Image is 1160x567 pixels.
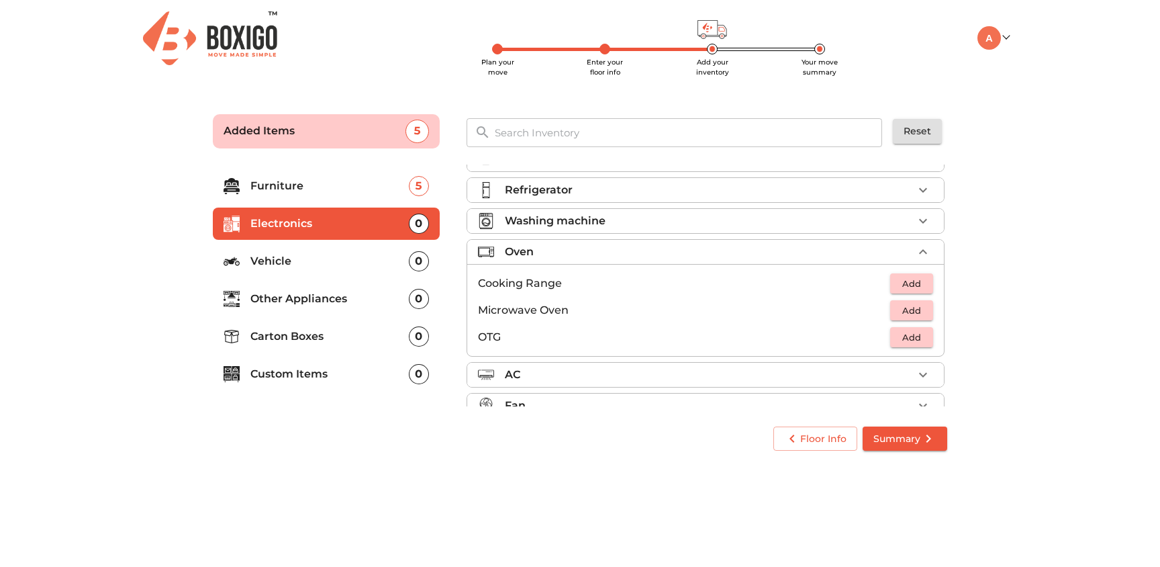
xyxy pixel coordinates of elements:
[224,123,405,139] p: Added Items
[773,427,857,451] button: Floor Info
[405,120,429,143] div: 5
[481,58,514,77] span: Plan your move
[897,276,926,292] span: Add
[250,216,409,232] p: Electronics
[250,366,409,382] p: Custom Items
[873,431,936,447] span: Summary
[478,329,890,345] p: OTG
[409,176,429,196] div: 5
[478,182,494,198] img: refrigerator
[587,58,623,77] span: Enter your floor info
[409,326,429,347] div: 0
[409,364,429,384] div: 0
[409,214,429,234] div: 0
[890,273,933,294] button: Add
[478,367,494,383] img: air_conditioner
[904,123,931,140] span: Reset
[696,58,729,77] span: Add your inventory
[890,300,933,321] button: Add
[478,398,494,414] img: fan
[250,291,409,307] p: Other Appliances
[505,367,520,383] p: AC
[897,303,926,318] span: Add
[478,244,494,260] img: oven
[478,302,890,318] p: Microwave Oven
[478,213,494,229] img: washing_machine
[802,58,838,77] span: Your move summary
[143,11,277,64] img: Boxigo
[409,289,429,309] div: 0
[505,244,534,260] p: Oven
[890,327,933,348] button: Add
[505,398,526,414] p: Fan
[505,213,606,229] p: Washing machine
[893,119,942,144] button: Reset
[250,329,409,345] p: Carton Boxes
[505,182,573,198] p: Refrigerator
[863,427,947,451] button: Summary
[250,178,409,194] p: Furniture
[487,118,891,147] input: Search Inventory
[478,275,890,292] p: Cooking Range
[409,251,429,271] div: 0
[250,253,409,269] p: Vehicle
[784,431,847,447] span: Floor Info
[897,330,926,345] span: Add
